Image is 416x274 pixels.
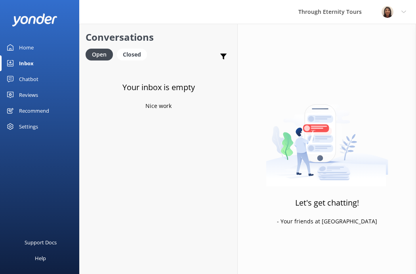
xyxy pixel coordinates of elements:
[19,55,34,71] div: Inbox
[19,103,49,119] div: Recommend
[122,81,195,94] h3: Your inbox is empty
[86,30,231,45] h2: Conversations
[35,250,46,266] div: Help
[117,50,151,59] a: Closed
[19,71,38,87] div: Chatbot
[12,13,57,26] img: yonder-white-logo.png
[277,217,377,226] p: - Your friends at [GEOGRAPHIC_DATA]
[19,87,38,103] div: Reviews
[266,88,388,187] img: artwork of a man stealing a conversation from at giant smartphone
[382,6,393,18] img: 725-1755267273.png
[295,197,359,209] h3: Let's get chatting!
[19,40,34,55] div: Home
[25,234,57,250] div: Support Docs
[117,49,147,60] div: Closed
[19,119,38,134] div: Settings
[86,49,113,60] div: Open
[145,102,172,110] p: Nice work
[86,50,117,59] a: Open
